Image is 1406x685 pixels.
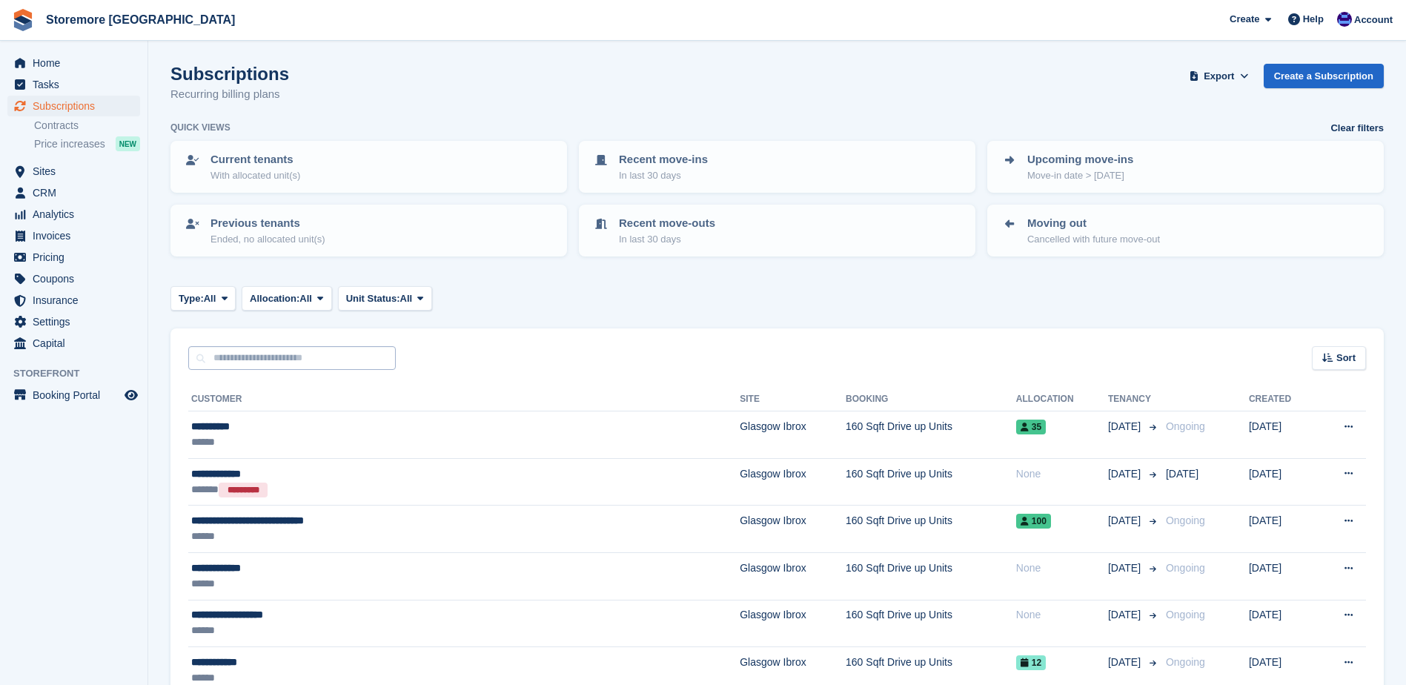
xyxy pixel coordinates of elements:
[1303,12,1324,27] span: Help
[1249,600,1316,647] td: [DATE]
[33,96,122,116] span: Subscriptions
[1027,215,1160,232] p: Moving out
[188,388,740,411] th: Customer
[179,291,204,306] span: Type:
[210,215,325,232] p: Previous tenants
[1108,419,1144,434] span: [DATE]
[1027,232,1160,247] p: Cancelled with future move-out
[250,291,299,306] span: Allocation:
[619,232,715,247] p: In last 30 days
[33,247,122,268] span: Pricing
[1166,562,1205,574] span: Ongoing
[1354,13,1393,27] span: Account
[580,206,974,255] a: Recent move-outs In last 30 days
[1016,420,1046,434] span: 35
[33,182,122,203] span: CRM
[34,137,105,151] span: Price increases
[170,86,289,103] p: Recurring billing plans
[346,291,400,306] span: Unit Status:
[740,411,846,459] td: Glasgow Ibrox
[7,333,140,354] a: menu
[33,74,122,95] span: Tasks
[172,142,566,191] a: Current tenants With allocated unit(s)
[1249,552,1316,600] td: [DATE]
[33,53,122,73] span: Home
[7,385,140,406] a: menu
[846,600,1016,647] td: 160 Sqft Drive up Units
[7,74,140,95] a: menu
[1204,69,1234,84] span: Export
[7,268,140,289] a: menu
[12,9,34,31] img: stora-icon-8386f47178a22dfd0bd8f6a31ec36ba5ce8667c1dd55bd0f319d3a0aa187defe.svg
[846,552,1016,600] td: 160 Sqft Drive up Units
[1166,420,1205,432] span: Ongoing
[1166,609,1205,621] span: Ongoing
[846,411,1016,459] td: 160 Sqft Drive up Units
[619,151,708,168] p: Recent move-ins
[13,366,147,381] span: Storefront
[210,151,300,168] p: Current tenants
[7,182,140,203] a: menu
[1336,351,1356,365] span: Sort
[34,136,140,152] a: Price increases NEW
[1027,168,1133,183] p: Move-in date > [DATE]
[33,290,122,311] span: Insurance
[1249,411,1316,459] td: [DATE]
[170,64,289,84] h1: Subscriptions
[619,168,708,183] p: In last 30 days
[33,385,122,406] span: Booking Portal
[989,142,1382,191] a: Upcoming move-ins Move-in date > [DATE]
[116,136,140,151] div: NEW
[1166,656,1205,668] span: Ongoing
[1016,560,1108,576] div: None
[7,204,140,225] a: menu
[7,96,140,116] a: menu
[989,206,1382,255] a: Moving out Cancelled with future move-out
[1108,655,1144,670] span: [DATE]
[242,286,332,311] button: Allocation: All
[1108,607,1144,623] span: [DATE]
[1016,607,1108,623] div: None
[1016,388,1108,411] th: Allocation
[7,225,140,246] a: menu
[740,552,846,600] td: Glasgow Ibrox
[204,291,216,306] span: All
[1330,121,1384,136] a: Clear filters
[1016,514,1051,529] span: 100
[210,168,300,183] p: With allocated unit(s)
[170,121,231,134] h6: Quick views
[33,333,122,354] span: Capital
[1249,458,1316,506] td: [DATE]
[7,247,140,268] a: menu
[7,161,140,182] a: menu
[210,232,325,247] p: Ended, no allocated unit(s)
[7,53,140,73] a: menu
[7,311,140,332] a: menu
[1230,12,1259,27] span: Create
[33,161,122,182] span: Sites
[619,215,715,232] p: Recent move-outs
[7,290,140,311] a: menu
[299,291,312,306] span: All
[1027,151,1133,168] p: Upcoming move-ins
[1108,560,1144,576] span: [DATE]
[1264,64,1384,88] a: Create a Subscription
[580,142,974,191] a: Recent move-ins In last 30 days
[1249,388,1316,411] th: Created
[1108,466,1144,482] span: [DATE]
[846,506,1016,553] td: 160 Sqft Drive up Units
[740,388,846,411] th: Site
[172,206,566,255] a: Previous tenants Ended, no allocated unit(s)
[33,225,122,246] span: Invoices
[1108,513,1144,529] span: [DATE]
[1337,12,1352,27] img: Angela
[338,286,432,311] button: Unit Status: All
[170,286,236,311] button: Type: All
[1249,506,1316,553] td: [DATE]
[33,204,122,225] span: Analytics
[1016,466,1108,482] div: None
[1016,655,1046,670] span: 12
[1108,388,1160,411] th: Tenancy
[1187,64,1252,88] button: Export
[40,7,241,32] a: Storemore [GEOGRAPHIC_DATA]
